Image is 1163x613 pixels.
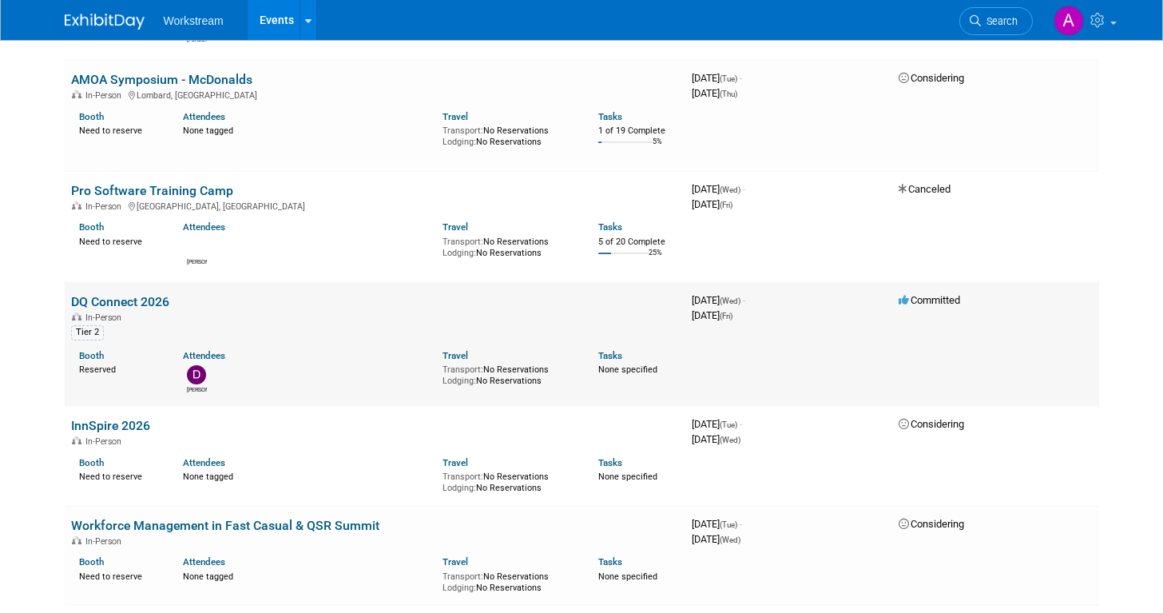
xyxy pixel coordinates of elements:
span: [DATE] [692,418,742,430]
span: Transport: [443,237,483,247]
span: Lodging: [443,248,476,258]
a: Search [959,7,1033,35]
a: Booth [79,350,104,361]
div: Reserved [79,361,159,376]
div: Need to reserve [79,233,159,248]
div: No Reservations No Reservations [443,468,574,493]
img: In-Person Event [72,201,81,209]
img: Dwight Smith [187,365,206,384]
img: ExhibitDay [65,14,145,30]
a: Booth [79,457,104,468]
span: (Tue) [720,420,737,429]
a: Attendees [183,350,225,361]
span: [DATE] [692,518,742,530]
div: No Reservations No Reservations [443,233,574,258]
span: [DATE] [692,183,745,195]
span: (Fri) [720,312,732,320]
span: - [740,518,742,530]
span: None specified [598,364,657,375]
a: Travel [443,556,468,567]
a: Booth [79,221,104,233]
a: Workforce Management in Fast Casual & QSR Summit [71,518,379,533]
span: In-Person [85,201,126,212]
span: (Fri) [720,201,732,209]
img: In-Person Event [72,436,81,444]
div: Tier 2 [71,325,104,340]
span: None specified [598,571,657,582]
a: Travel [443,221,468,233]
span: (Tue) [720,74,737,83]
div: Need to reserve [79,568,159,583]
div: None tagged [183,468,431,483]
div: No Reservations No Reservations [443,122,574,147]
a: AMOA Symposium - McDonalds [71,72,252,87]
a: Tasks [598,221,622,233]
a: DQ Connect 2026 [71,294,169,309]
a: Tasks [598,457,622,468]
span: In-Person [85,90,126,101]
span: In-Person [85,536,126,547]
div: 1 of 19 Complete [598,125,678,137]
span: Committed [899,294,960,306]
span: (Wed) [720,185,740,194]
span: Lodging: [443,583,476,593]
span: [DATE] [692,309,732,321]
span: [DATE] [692,72,742,84]
span: (Tue) [720,520,737,529]
a: Pro Software Training Camp [71,183,233,198]
span: (Wed) [720,297,740,305]
td: 5% [653,137,662,159]
a: Tasks [598,556,622,567]
span: Considering [899,72,964,84]
a: Tasks [598,350,622,361]
a: Attendees [183,457,225,468]
span: Lodging: [443,376,476,386]
div: None tagged [183,568,431,583]
a: Travel [443,111,468,122]
span: Search [981,15,1018,27]
span: [DATE] [692,533,740,545]
span: In-Person [85,436,126,447]
span: Transport: [443,571,483,582]
span: None specified [598,472,657,482]
span: [DATE] [692,87,737,99]
a: Travel [443,350,468,361]
td: 25% [649,249,662,270]
span: Transport: [443,472,483,482]
a: Booth [79,111,104,122]
a: Attendees [183,556,225,567]
span: Transport: [443,125,483,136]
a: Attendees [183,111,225,122]
div: Need to reserve [79,122,159,137]
div: [GEOGRAPHIC_DATA], [GEOGRAPHIC_DATA] [71,199,679,212]
span: Considering [899,418,964,430]
div: Dwight Smith [187,384,207,394]
span: - [740,72,742,84]
img: Annabelle Gu [1054,6,1084,36]
span: Transport: [443,364,483,375]
img: In-Person Event [72,312,81,320]
span: Canceled [899,183,951,195]
div: Patrick Ledesma [187,257,207,266]
div: Lombard, [GEOGRAPHIC_DATA] [71,88,679,101]
a: Tasks [598,111,622,122]
img: Patrick Ledesma [187,237,206,257]
img: In-Person Event [72,536,81,544]
span: Lodging: [443,137,476,147]
span: [DATE] [692,294,745,306]
div: 5 of 20 Complete [598,237,678,248]
div: None tagged [183,122,431,137]
span: [DATE] [692,433,740,445]
span: Considering [899,518,964,530]
span: (Thu) [720,90,737,98]
span: Lodging: [443,483,476,493]
span: (Wed) [720,436,740,444]
div: Need to reserve [79,468,159,483]
span: [DATE] [692,198,732,210]
span: Workstream [164,14,224,27]
div: No Reservations No Reservations [443,361,574,386]
span: (Wed) [720,535,740,544]
span: In-Person [85,312,126,323]
div: No Reservations No Reservations [443,568,574,593]
a: Booth [79,556,104,567]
